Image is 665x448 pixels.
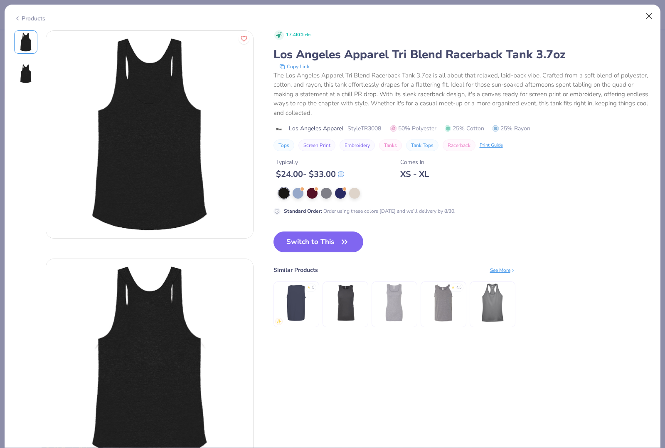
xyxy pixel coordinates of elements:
[276,158,344,167] div: Typically
[289,124,343,133] span: Los Angeles Apparel
[284,208,322,214] strong: Standard Order :
[374,283,414,323] img: Bella + Canvas Ladies' Micro Ribbed Tank
[451,285,455,288] div: ★
[312,285,314,291] div: 5
[379,139,402,151] button: Tanks
[406,139,438,151] button: Tank Tops
[400,158,429,167] div: Comes In
[273,266,318,274] div: Similar Products
[480,142,503,149] div: Print Guide
[286,32,311,39] span: 17.4K Clicks
[276,283,316,323] img: Comfort Colors Adult Heavyweight RS Tank
[424,283,463,323] img: Gildan Adult Heavy Cotton 5.3 Oz. Tank
[16,64,36,84] img: Back
[273,231,364,252] button: Switch to This
[276,169,344,179] div: $ 24.00 - $ 33.00
[493,124,530,133] span: 25% Rayon
[273,47,651,62] div: Los Angeles Apparel Tri Blend Racerback Tank 3.7oz
[16,32,36,52] img: Front
[298,139,335,151] button: Screen Print
[456,285,461,291] div: 4.5
[14,14,45,23] div: Products
[273,71,651,118] div: The Los Angeles Apparel Tri Blend Racerback Tank 3.7oz is all about that relaxed, laid-back vibe....
[340,139,375,151] button: Embroidery
[347,124,381,133] span: Style TR3008
[276,319,281,324] img: newest.gif
[273,126,285,132] img: brand logo
[473,283,512,323] img: Team 365 Ladies' Zone Performance Racerback Tank
[277,62,312,71] button: copy to clipboard
[325,283,365,323] img: Next Level Men's Cotton Tank
[400,169,429,179] div: XS - XL
[284,207,456,215] div: Order using these colors [DATE] and we’ll delivery by 8/30.
[390,124,436,133] span: 50% Polyester
[445,124,484,133] span: 25% Cotton
[443,139,475,151] button: Racerback
[273,139,294,151] button: Tops
[239,33,249,44] button: Like
[490,266,515,274] div: See More
[46,31,253,238] img: Front
[641,8,657,24] button: Close
[307,285,310,288] div: ★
